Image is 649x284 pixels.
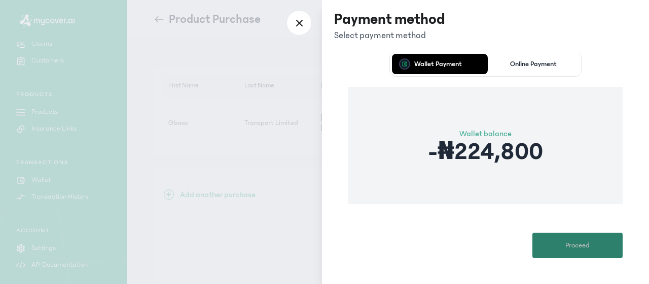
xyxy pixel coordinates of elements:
[510,60,557,68] p: Online Payment
[532,233,623,258] button: Proceed
[565,240,590,251] span: Proceed
[334,28,445,43] p: Select payment method
[488,54,580,74] button: Online Payment
[392,54,484,74] button: Wallet Payment
[428,128,543,140] p: Wallet balance
[414,60,462,68] p: Wallet Payment
[428,140,543,164] p: -₦224,800
[334,10,445,28] h3: Payment method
